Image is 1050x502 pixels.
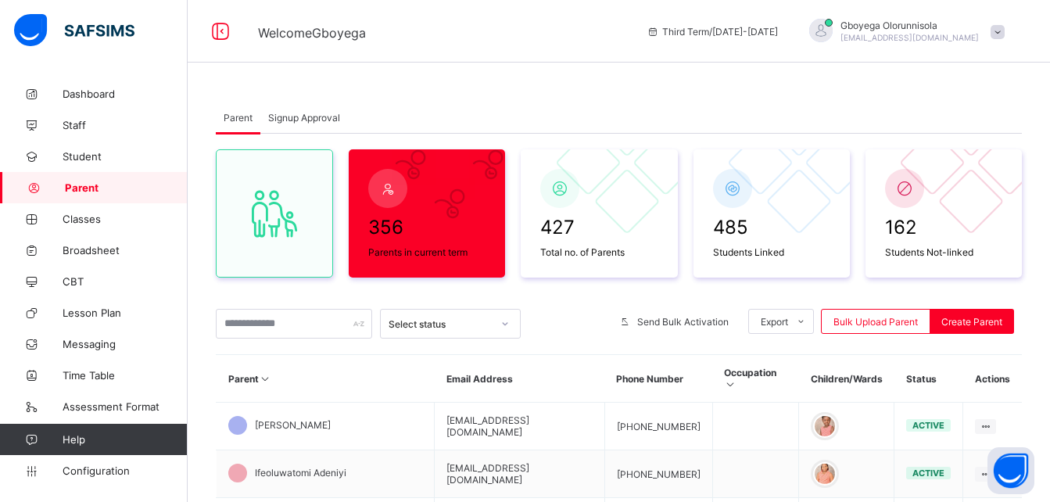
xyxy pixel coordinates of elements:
i: Sort in Ascending Order [724,378,737,390]
span: Lesson Plan [63,307,188,319]
span: Ifeoluwatomi Adeniyi [255,467,346,479]
span: 356 [368,216,486,238]
span: 485 [713,216,830,238]
span: [PERSON_NAME] [255,419,331,431]
span: Staff [63,119,188,131]
th: Phone Number [604,355,712,403]
span: Signup Approval [268,112,340,124]
th: Email Address [435,355,604,403]
span: Export [761,316,788,328]
span: Bulk Upload Parent [833,316,918,328]
span: Create Parent [941,316,1002,328]
td: [EMAIL_ADDRESS][DOMAIN_NAME] [435,403,604,450]
button: Open asap [987,447,1034,494]
i: Sort in Ascending Order [259,373,272,385]
img: safsims [14,14,134,47]
span: [EMAIL_ADDRESS][DOMAIN_NAME] [840,33,979,42]
th: Actions [963,355,1022,403]
span: Welcome Gboyega [258,25,366,41]
span: 162 [885,216,1002,238]
td: [EMAIL_ADDRESS][DOMAIN_NAME] [435,450,604,498]
span: Gboyega Olorunnisola [840,20,979,31]
span: Total no. of Parents [540,246,658,258]
span: active [912,420,944,431]
span: Student [63,150,188,163]
span: Dashboard [63,88,188,100]
th: Parent [217,355,435,403]
span: 427 [540,216,658,238]
span: Students Not-linked [885,246,1002,258]
span: Configuration [63,464,187,477]
div: GboyegaOlorunnisola [794,19,1012,45]
span: Students Linked [713,246,830,258]
td: [PHONE_NUMBER] [604,450,712,498]
th: Occupation [712,355,799,403]
span: Messaging [63,338,188,350]
span: Send Bulk Activation [637,316,729,328]
span: session/term information [647,26,778,38]
span: Assessment Format [63,400,188,413]
span: Time Table [63,369,188,382]
td: [PHONE_NUMBER] [604,403,712,450]
span: CBT [63,275,188,288]
span: active [912,468,944,479]
div: Select status [389,318,492,330]
span: Classes [63,213,188,225]
th: Status [894,355,963,403]
span: Broadsheet [63,244,188,256]
span: Parents in current term [368,246,486,258]
span: Help [63,433,187,446]
span: Parent [65,181,188,194]
span: Parent [224,112,253,124]
th: Children/Wards [799,355,894,403]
